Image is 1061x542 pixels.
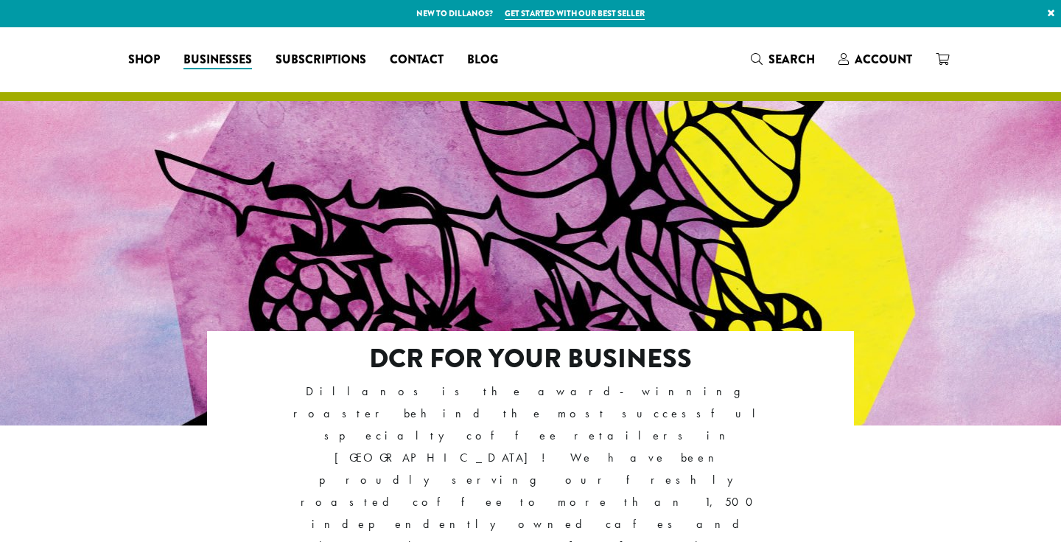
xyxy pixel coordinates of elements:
h2: DCR FOR YOUR BUSINESS [271,343,791,375]
span: Blog [467,51,498,69]
span: Shop [128,51,160,69]
span: Contact [390,51,444,69]
a: Search [739,47,827,72]
span: Search [768,51,815,68]
a: Shop [116,48,172,72]
span: Businesses [183,51,252,69]
a: Get started with our best seller [505,7,645,20]
span: Account [855,51,912,68]
span: Subscriptions [276,51,366,69]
